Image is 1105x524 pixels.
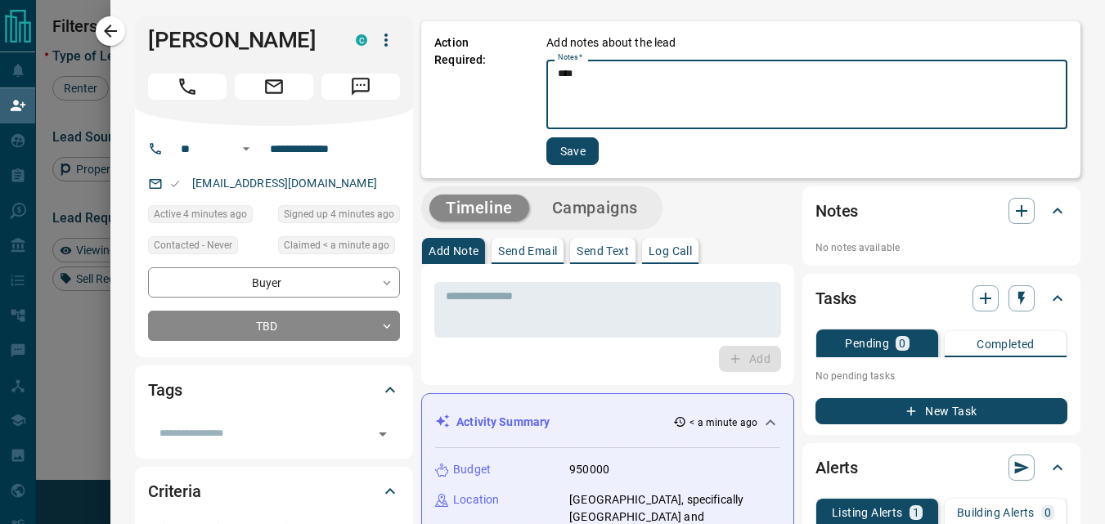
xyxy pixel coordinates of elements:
p: Add notes about the lead [546,34,676,52]
h2: Tags [148,377,182,403]
div: Tasks [815,279,1067,318]
p: 1 [913,507,919,518]
span: Message [321,74,400,100]
button: Campaigns [536,195,654,222]
p: < a minute ago [690,415,757,430]
p: Location [453,491,499,508]
p: No pending tasks [815,364,1067,388]
p: 0 [899,338,905,349]
p: Listing Alerts [832,507,903,518]
p: 950000 [569,461,609,478]
h2: Notes [815,198,858,224]
p: No notes available [815,240,1067,255]
p: Send Email [498,245,557,257]
div: Criteria [148,472,400,511]
button: Timeline [429,195,529,222]
p: Send Text [577,245,629,257]
div: Alerts [815,448,1067,487]
p: Action Required: [434,34,522,165]
p: Pending [845,338,889,349]
div: Tags [148,370,400,410]
p: Completed [977,338,1035,350]
p: Log Call [649,245,692,257]
div: TBD [148,311,400,341]
h2: Tasks [815,285,856,311]
svg: Email Valid [169,178,181,190]
span: Signed up 4 minutes ago [284,206,394,222]
span: Contacted - Never [154,237,232,253]
div: Activity Summary< a minute ago [435,407,780,437]
div: Wed Aug 13 2025 [148,205,270,228]
p: Activity Summary [456,414,550,431]
p: Add Note [429,245,478,257]
div: Wed Aug 13 2025 [278,205,400,228]
div: Wed Aug 13 2025 [278,236,400,259]
button: Open [371,423,394,446]
div: condos.ca [356,34,367,46]
h1: [PERSON_NAME] [148,27,331,53]
button: Open [236,139,256,159]
h2: Alerts [815,455,858,481]
button: New Task [815,398,1067,424]
button: Save [546,137,599,165]
span: Call [148,74,227,100]
a: [EMAIL_ADDRESS][DOMAIN_NAME] [192,177,377,190]
span: Email [235,74,313,100]
div: Notes [815,191,1067,231]
p: Budget [453,461,491,478]
label: Notes [558,52,582,63]
p: 0 [1044,507,1051,518]
p: Building Alerts [957,507,1035,518]
span: Active 4 minutes ago [154,206,247,222]
h2: Criteria [148,478,201,504]
div: Buyer [148,267,400,298]
span: Claimed < a minute ago [284,237,389,253]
